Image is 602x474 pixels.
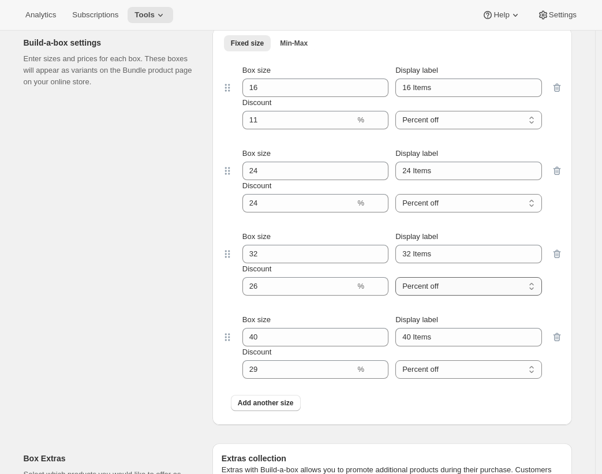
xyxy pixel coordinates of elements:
[242,98,272,107] span: Discount
[280,39,308,48] span: Min-Max
[242,315,271,324] span: Box size
[395,79,541,97] input: Display label
[242,328,371,346] input: Box size
[24,37,194,48] h2: Build-a-box settings
[358,282,365,290] span: %
[358,199,365,207] span: %
[222,453,563,464] h6: Extras collection
[530,7,584,23] button: Settings
[242,79,371,97] input: Box size
[24,453,194,464] h2: Box Extras
[395,315,438,324] span: Display label
[242,232,271,241] span: Box size
[395,232,438,241] span: Display label
[395,162,541,180] input: Display label
[65,7,125,23] button: Subscriptions
[134,10,155,20] span: Tools
[395,149,438,158] span: Display label
[24,53,194,88] p: Enter sizes and prices for each box. These boxes will appear as variants on the Bundle product pa...
[395,66,438,74] span: Display label
[242,181,272,190] span: Discount
[242,66,271,74] span: Box size
[358,115,365,124] span: %
[242,264,272,273] span: Discount
[128,7,173,23] button: Tools
[238,398,294,408] span: Add another size
[25,10,56,20] span: Analytics
[493,10,509,20] span: Help
[475,7,528,23] button: Help
[242,348,272,356] span: Discount
[18,7,63,23] button: Analytics
[549,10,577,20] span: Settings
[395,328,541,346] input: Display label
[242,162,371,180] input: Box size
[358,365,365,374] span: %
[231,39,264,48] span: Fixed size
[231,395,301,411] button: Add another size
[242,149,271,158] span: Box size
[72,10,118,20] span: Subscriptions
[242,245,371,263] input: Box size
[395,245,541,263] input: Display label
